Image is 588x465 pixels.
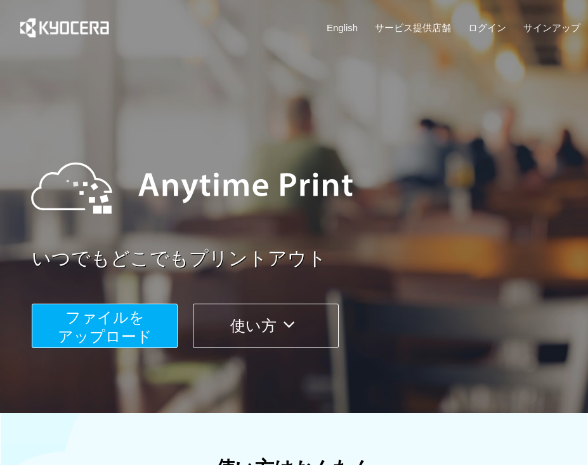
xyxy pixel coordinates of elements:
[32,304,178,348] button: ファイルを​​アップロード
[327,21,358,34] a: English
[523,21,580,34] a: サインアップ
[32,245,588,273] a: いつでもどこでもプリントアウト
[468,21,506,34] a: ログイン
[58,309,152,345] span: ファイルを ​​アップロード
[375,21,451,34] a: サービス提供店舗
[193,304,339,348] button: 使い方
